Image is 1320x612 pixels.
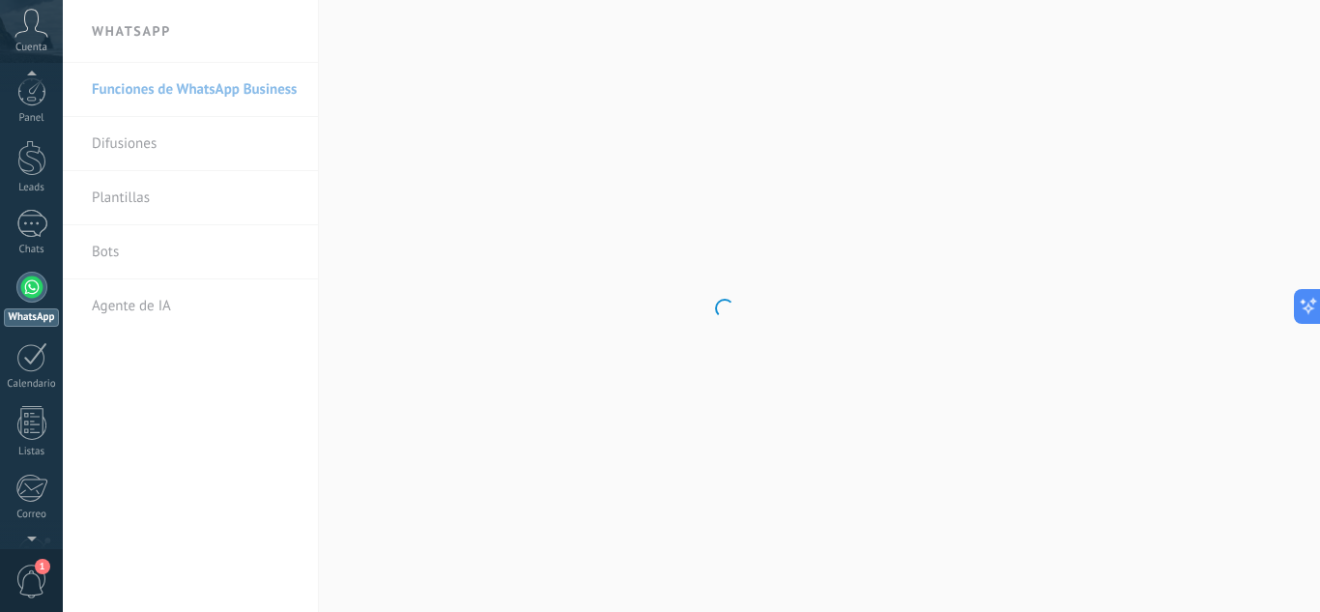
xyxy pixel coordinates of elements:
[15,42,47,54] span: Cuenta
[4,446,60,458] div: Listas
[4,378,60,391] div: Calendario
[35,559,50,574] span: 1
[4,308,59,327] div: WhatsApp
[4,509,60,521] div: Correo
[4,112,60,125] div: Panel
[4,182,60,194] div: Leads
[4,244,60,256] div: Chats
